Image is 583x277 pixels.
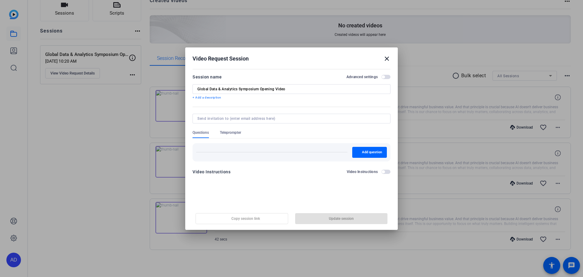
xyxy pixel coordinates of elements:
[220,130,241,135] span: Teleprompter
[383,55,390,62] mat-icon: close
[347,169,378,174] h2: Video Instructions
[197,87,386,92] input: Enter Session Name
[193,168,230,175] div: Video Instructions
[193,95,390,100] p: + Add a description
[193,55,390,62] div: Video Request Session
[193,73,222,81] div: Session name
[197,116,383,121] input: Send invitation to (enter email address here)
[346,74,378,79] h2: Advanced settings
[352,147,387,158] button: Add question
[193,130,209,135] span: Questions
[362,150,382,155] span: Add question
